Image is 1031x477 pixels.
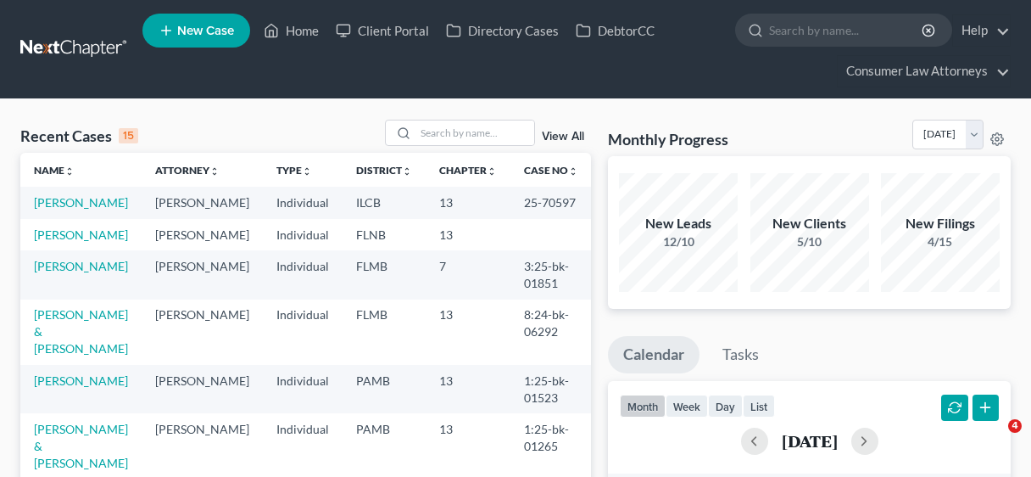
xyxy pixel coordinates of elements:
td: 13 [426,300,510,365]
a: [PERSON_NAME] [34,373,128,388]
input: Search by name... [415,121,534,145]
td: FLMB [343,300,426,365]
a: Tasks [707,336,774,373]
a: [PERSON_NAME] & [PERSON_NAME] [34,422,128,470]
td: 13 [426,365,510,413]
iframe: Intercom live chat [973,419,1014,460]
span: New Case [177,25,234,37]
td: 25-70597 [510,187,592,218]
td: [PERSON_NAME] [142,300,263,365]
a: [PERSON_NAME] [34,259,128,273]
a: Consumer Law Attorneys [838,56,1010,87]
a: View All [542,131,584,143]
td: [PERSON_NAME] [142,219,263,250]
a: Case Nounfold_more [524,164,578,177]
td: 1:25-bk-01523 [510,365,592,413]
span: 4 [1008,419,1022,433]
a: Home [255,15,327,46]
td: 13 [426,187,510,218]
td: 7 [426,250,510,299]
i: unfold_more [402,166,412,177]
i: unfold_more [209,166,220,177]
i: unfold_more [64,166,75,177]
input: Search by name... [769,14,924,46]
a: Districtunfold_more [356,164,412,177]
div: 12/10 [619,233,738,250]
td: 8:24-bk-06292 [510,300,592,365]
td: FLMB [343,250,426,299]
td: Individual [263,187,343,218]
td: FLNB [343,219,426,250]
h3: Monthly Progress [608,129,728,149]
i: unfold_more [302,166,312,177]
a: Help [953,15,1010,46]
td: Individual [263,300,343,365]
td: Individual [263,219,343,250]
a: Chapterunfold_more [439,164,497,177]
td: ILCB [343,187,426,218]
td: Individual [263,365,343,413]
div: New Clients [750,214,869,233]
a: Typeunfold_more [276,164,312,177]
div: 5/10 [750,233,869,250]
a: Directory Cases [437,15,567,46]
div: New Leads [619,214,738,233]
td: PAMB [343,365,426,413]
div: Recent Cases [20,126,138,146]
div: 4/15 [881,233,1000,250]
button: list [743,395,775,418]
td: [PERSON_NAME] [142,250,263,299]
div: New Filings [881,214,1000,233]
a: Calendar [608,336,699,373]
i: unfold_more [568,166,578,177]
a: Attorneyunfold_more [155,164,220,177]
i: unfold_more [487,166,497,177]
a: [PERSON_NAME] [34,195,128,210]
td: Individual [263,250,343,299]
a: Nameunfold_more [34,164,75,177]
button: day [708,395,743,418]
td: [PERSON_NAME] [142,187,263,218]
button: week [666,395,708,418]
td: [PERSON_NAME] [142,365,263,413]
td: 3:25-bk-01851 [510,250,592,299]
h2: [DATE] [782,432,838,450]
div: 15 [119,128,138,143]
a: [PERSON_NAME] [34,227,128,242]
button: month [620,395,666,418]
td: 13 [426,219,510,250]
a: Client Portal [327,15,437,46]
a: [PERSON_NAME] & [PERSON_NAME] [34,307,128,356]
a: DebtorCC [567,15,663,46]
